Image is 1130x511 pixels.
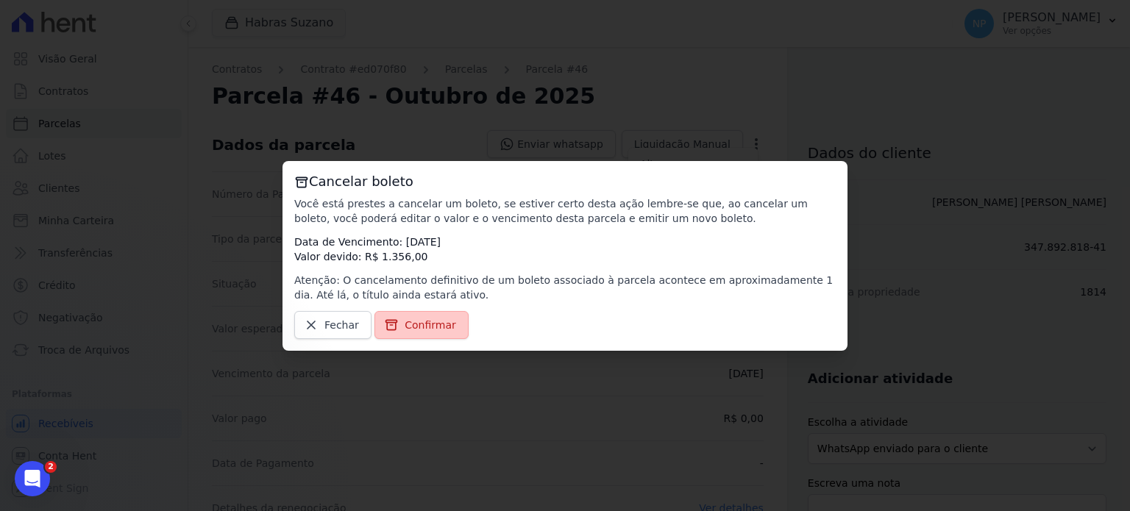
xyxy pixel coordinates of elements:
a: Fechar [294,311,372,339]
span: Confirmar [405,318,456,332]
a: Confirmar [374,311,469,339]
span: 2 [45,461,57,473]
p: Data de Vencimento: [DATE] Valor devido: R$ 1.356,00 [294,235,836,264]
p: Atenção: O cancelamento definitivo de um boleto associado à parcela acontece em aproximadamente 1... [294,273,836,302]
h3: Cancelar boleto [294,173,836,190]
iframe: Intercom live chat [15,461,50,496]
span: Fechar [324,318,359,332]
p: Você está prestes a cancelar um boleto, se estiver certo desta ação lembre-se que, ao cancelar um... [294,196,836,226]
